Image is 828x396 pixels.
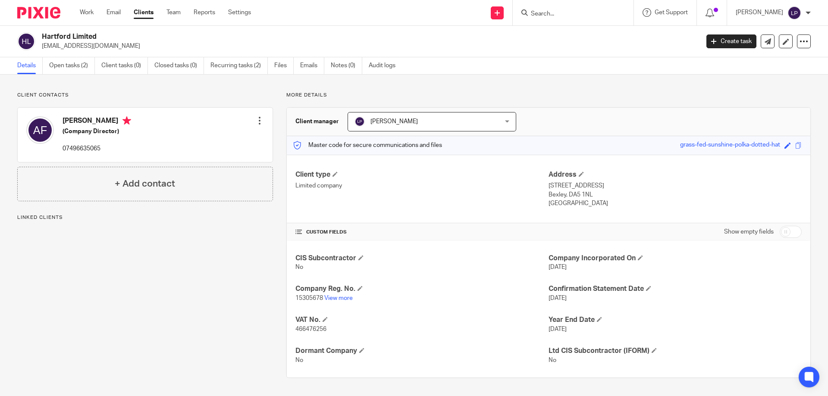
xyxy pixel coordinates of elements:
a: Work [80,8,94,17]
p: [STREET_ADDRESS] [549,181,802,190]
a: Closed tasks (0) [154,57,204,74]
a: Notes (0) [331,57,362,74]
p: Limited company [295,181,549,190]
span: No [295,264,303,270]
h4: Ltd CIS Subcontractor (IFORM) [549,346,802,355]
h2: Hartford Limited [42,32,563,41]
a: Recurring tasks (2) [210,57,268,74]
h4: Year End Date [549,315,802,324]
a: Reports [194,8,215,17]
a: Email [107,8,121,17]
p: [GEOGRAPHIC_DATA] [549,199,802,208]
p: [PERSON_NAME] [736,8,783,17]
label: Show empty fields [724,228,774,236]
div: grass-fed-sunshine-polka-dotted-hat [680,140,780,150]
a: Clients [134,8,154,17]
h4: [PERSON_NAME] [63,116,131,127]
p: [EMAIL_ADDRESS][DOMAIN_NAME] [42,42,693,50]
a: Create task [706,34,756,48]
h4: Company Reg. No. [295,284,549,293]
p: Linked clients [17,214,273,221]
span: [DATE] [549,326,567,332]
p: 07496635065 [63,144,131,153]
p: More details [286,92,811,99]
a: Team [166,8,181,17]
p: Client contacts [17,92,273,99]
img: svg%3E [354,116,365,127]
span: No [295,357,303,363]
a: Emails [300,57,324,74]
h4: Dormant Company [295,346,549,355]
h4: Company Incorporated On [549,254,802,263]
a: Settings [228,8,251,17]
span: No [549,357,556,363]
h5: (Company Director) [63,127,131,136]
span: [DATE] [549,295,567,301]
p: Bexley, DA5 1NL [549,190,802,199]
a: Files [274,57,294,74]
span: [DATE] [549,264,567,270]
input: Search [530,10,608,18]
i: Primary [122,116,131,125]
span: 466476256 [295,326,326,332]
a: Audit logs [369,57,402,74]
h4: CUSTOM FIELDS [295,229,549,236]
h3: Client manager [295,117,339,126]
a: Details [17,57,43,74]
p: Master code for secure communications and files [293,141,442,150]
h4: Address [549,170,802,179]
span: Get Support [655,9,688,16]
img: Pixie [17,7,60,19]
span: 15305678 [295,295,323,301]
h4: Client type [295,170,549,179]
h4: + Add contact [115,177,175,190]
img: svg%3E [26,116,54,144]
h4: VAT No. [295,315,549,324]
img: svg%3E [787,6,801,20]
a: Client tasks (0) [101,57,148,74]
h4: Confirmation Statement Date [549,284,802,293]
a: Open tasks (2) [49,57,95,74]
a: View more [324,295,353,301]
span: [PERSON_NAME] [370,118,418,125]
h4: CIS Subcontractor [295,254,549,263]
img: svg%3E [17,32,35,50]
